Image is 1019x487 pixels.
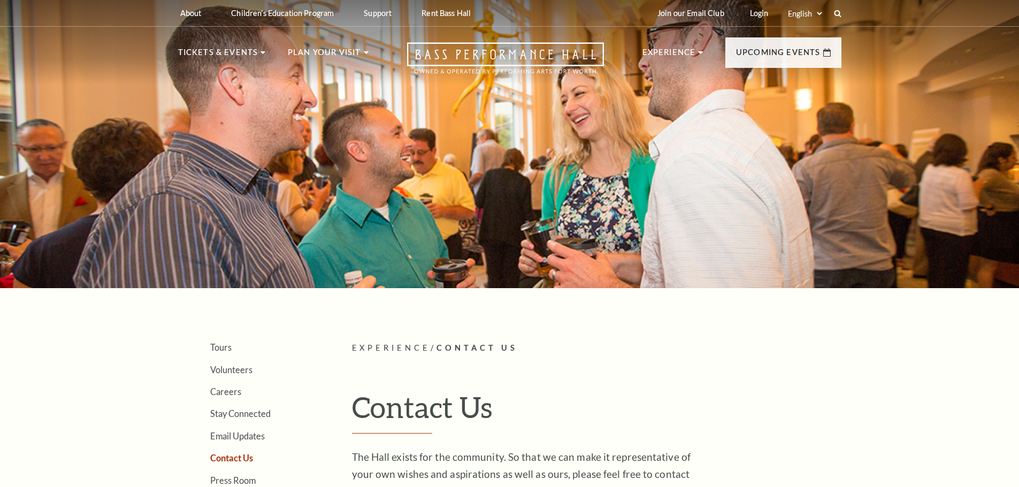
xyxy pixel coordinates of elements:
[231,9,334,18] p: Children's Education Program
[210,431,265,441] a: Email Updates
[210,365,252,375] a: Volunteers
[210,408,271,419] a: Stay Connected
[436,343,518,352] span: Contact Us
[422,9,471,18] p: Rent Bass Hall
[178,46,258,65] p: Tickets & Events
[210,342,232,352] a: Tours
[786,9,824,19] select: Select:
[352,343,431,352] span: Experience
[352,390,841,434] h1: Contact Us
[736,46,821,65] p: Upcoming Events
[180,9,202,18] p: About
[642,46,696,65] p: Experience
[210,453,253,463] a: Contact Us
[288,46,361,65] p: Plan Your Visit
[210,386,241,397] a: Careers
[210,475,256,485] a: Press Room
[364,9,392,18] p: Support
[352,342,841,355] p: /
